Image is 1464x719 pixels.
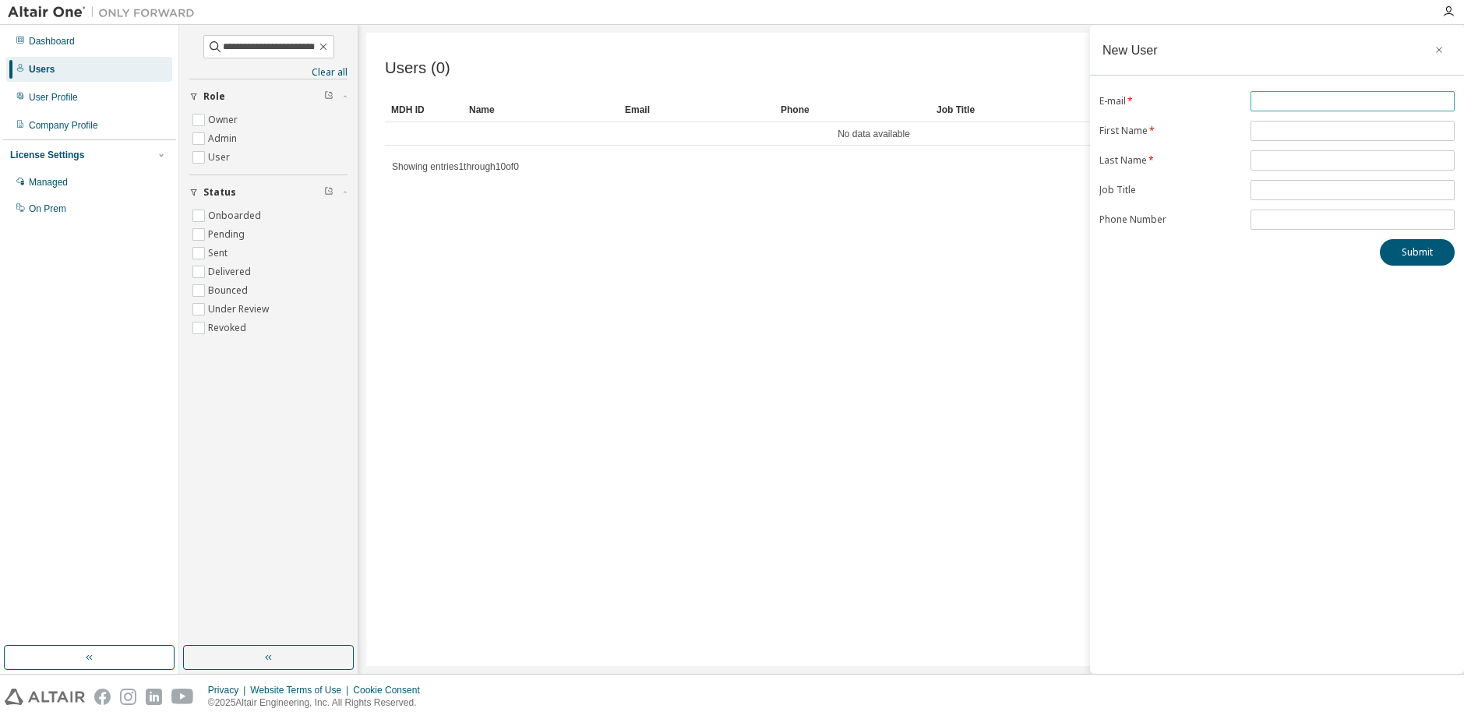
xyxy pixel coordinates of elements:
[189,66,347,79] a: Clear all
[29,63,55,76] div: Users
[203,186,236,199] span: Status
[189,175,347,210] button: Status
[94,689,111,705] img: facebook.svg
[29,35,75,48] div: Dashboard
[385,59,450,77] span: Users (0)
[5,689,85,705] img: altair_logo.svg
[353,684,429,696] div: Cookie Consent
[625,97,768,122] div: Email
[171,689,194,705] img: youtube.svg
[1099,154,1241,167] label: Last Name
[1099,125,1241,137] label: First Name
[324,90,333,103] span: Clear filter
[120,689,136,705] img: instagram.svg
[189,79,347,114] button: Role
[29,91,78,104] div: User Profile
[324,186,333,199] span: Clear filter
[29,203,66,215] div: On Prem
[781,97,924,122] div: Phone
[208,281,251,300] label: Bounced
[250,684,353,696] div: Website Terms of Use
[10,149,84,161] div: License Settings
[1380,239,1455,266] button: Submit
[208,129,240,148] label: Admin
[8,5,203,20] img: Altair One
[391,97,457,122] div: MDH ID
[385,122,1363,146] td: No data available
[146,689,162,705] img: linkedin.svg
[208,684,250,696] div: Privacy
[208,319,249,337] label: Revoked
[208,111,241,129] label: Owner
[208,225,248,244] label: Pending
[469,97,612,122] div: Name
[1102,44,1158,56] div: New User
[208,148,233,167] label: User
[29,119,98,132] div: Company Profile
[1099,95,1241,107] label: E-mail
[392,161,519,172] span: Showing entries 1 through 10 of 0
[937,97,1080,122] div: Job Title
[208,206,264,225] label: Onboarded
[208,263,254,281] label: Delivered
[1099,184,1241,196] label: Job Title
[203,90,225,103] span: Role
[1099,213,1241,226] label: Phone Number
[29,176,68,189] div: Managed
[208,696,429,710] p: © 2025 Altair Engineering, Inc. All Rights Reserved.
[208,300,272,319] label: Under Review
[208,244,231,263] label: Sent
